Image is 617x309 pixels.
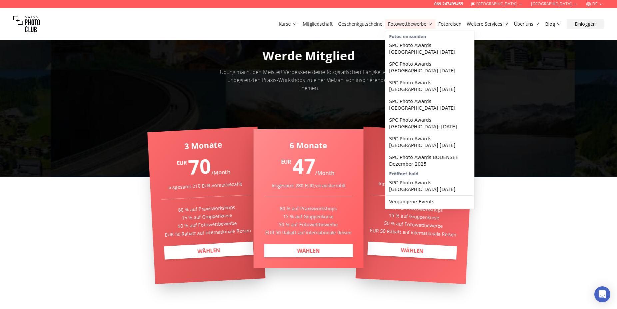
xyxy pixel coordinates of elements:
[545,21,561,27] a: Blog
[264,244,353,257] a: WÄHLEN
[464,19,511,29] button: Weitere Services
[401,246,424,255] b: WÄHLEN
[386,151,473,170] a: SPC Photo Awards BODENSEE Dezember 2025
[386,95,473,114] a: SPC Photo Awards [GEOGRAPHIC_DATA] [DATE]
[514,21,540,27] a: Über uns
[162,211,251,222] p: 15 % auf Gruppenkurse
[385,19,435,29] button: Fotowettbewerbe
[211,168,231,176] span: / Month
[297,247,320,254] b: WÄHLEN
[264,205,353,212] p: 80 % auf Praxisworkshops
[542,19,564,29] button: Blog
[369,211,458,222] p: 15 % auf Gruppenkurse
[162,203,251,214] p: 80 % auf Praxisworkshops
[370,203,459,214] p: 90 % auf Praxisworkshops
[264,182,353,189] div: Insgesamt 280 EUR , vorausbezahlt
[371,180,460,191] div: Insgesamt 370 EUR , vorausbezahlt
[264,140,353,151] div: 6 Monate
[435,19,464,29] button: Fotoreisen
[264,229,353,236] p: EUR 50 Rabatt auf internationale Reisen
[279,21,297,27] a: Kurse
[438,21,461,27] a: Fotoreisen
[386,196,473,208] a: Vergangene Events
[164,242,253,260] a: WÄHLEN
[159,138,248,153] div: 3 Monate
[335,19,385,29] button: Geschenkgutscheine
[276,19,300,29] button: Kurse
[386,170,473,177] div: Eröffnet bald
[338,21,382,27] a: Geschenkgutscheine
[511,19,542,29] button: Über uns
[163,227,252,238] p: EUR 50 Rabatt auf internationale Reisen
[293,152,315,180] span: 47
[177,159,187,167] span: EUR
[467,21,509,27] a: Weitere Services
[163,219,252,230] p: 50 % auf Fotowettbewerbe
[386,39,473,58] a: SPC Photo Awards [GEOGRAPHIC_DATA] [DATE]
[315,169,334,177] span: / Month
[367,242,457,260] a: WÄHLEN
[567,19,604,29] button: Einloggen
[386,58,473,77] a: SPC Photo Awards [GEOGRAPHIC_DATA] [DATE]
[161,180,250,191] div: Insgesamt 210 EUR , vorausbezahlt
[197,246,220,255] b: WÄHLEN
[594,286,610,302] div: Open Intercom Messenger
[281,158,291,166] span: EUR
[373,138,462,153] div: 12 Monate
[264,221,353,228] p: 50 % auf Fotowettbewerbe
[388,21,433,27] a: Fotowettbewerbe
[434,1,463,7] a: 069 247495455
[386,133,473,151] a: SPC Photo Awards [GEOGRAPHIC_DATA] [DATE]
[386,114,473,133] a: SPC Photo Awards [GEOGRAPHIC_DATA]: [DATE]
[369,227,458,238] p: EUR 50 Rabatt auf internationale Reisen
[264,213,353,220] p: 15 % auf Gruppenkurse
[188,152,212,180] span: 70
[303,21,333,27] a: Mitgliedschaft
[218,68,399,92] div: Übung macht den Meister! Verbessere deine fotografischen Fähigkeiten mit unbegrenzten Praxis-Work...
[386,33,473,39] div: Fotos einsenden
[386,77,473,95] a: SPC Photo Awards [GEOGRAPHIC_DATA] [DATE]
[263,48,355,64] span: Werde Mitglied
[13,11,40,37] img: Swiss photo club
[386,177,473,195] a: SPC Photo Awards [GEOGRAPHIC_DATA] [DATE]
[300,19,335,29] button: Mitgliedschaft
[369,219,458,230] p: 50 % auf Fotowettbewerbe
